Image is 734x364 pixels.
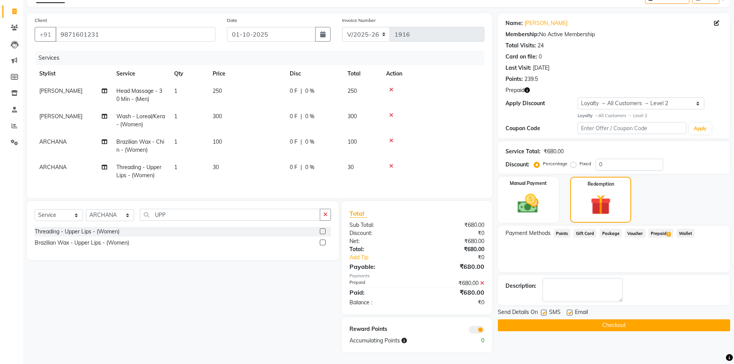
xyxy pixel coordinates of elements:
[506,19,523,27] div: Name:
[349,210,367,218] span: Total
[344,337,453,345] div: Accumulating Points
[301,87,302,95] span: |
[344,288,417,297] div: Paid:
[348,138,357,145] span: 100
[506,30,539,39] div: Membership:
[290,87,297,95] span: 0 F
[344,229,417,237] div: Discount:
[208,65,285,82] th: Price
[417,245,490,253] div: ₹680.00
[348,113,357,120] span: 300
[301,112,302,121] span: |
[344,325,417,334] div: Reward Points
[510,180,547,187] label: Manual Payment
[213,138,222,145] span: 100
[417,279,490,287] div: ₹680.00
[344,262,417,271] div: Payable:
[588,181,614,188] label: Redemption
[506,99,578,107] div: Apply Discount
[506,53,537,61] div: Card on file:
[506,64,531,72] div: Last Visit:
[305,163,314,171] span: 0 %
[533,64,549,72] div: [DATE]
[301,163,302,171] span: |
[116,138,164,153] span: Brazilian Wax - Chin - (Women)
[140,209,320,221] input: Search or Scan
[677,229,695,238] span: Wallet
[55,27,215,42] input: Search by Name/Mobile/Email/Code
[429,253,490,262] div: ₹0
[344,221,417,229] div: Sub Total:
[506,229,551,237] span: Payment Methods
[290,138,297,146] span: 0 F
[417,299,490,307] div: ₹0
[290,112,297,121] span: 0 F
[584,192,617,218] img: _gift.svg
[506,30,722,39] div: No Active Membership
[578,122,686,134] input: Enter Offer / Coupon Code
[511,191,545,216] img: _cash.svg
[506,75,523,83] div: Points:
[35,27,56,42] button: +91
[170,65,208,82] th: Qty
[454,337,490,345] div: 0
[344,245,417,253] div: Total:
[301,138,302,146] span: |
[506,161,529,169] div: Discount:
[348,164,354,171] span: 30
[498,308,538,318] span: Send Details On
[35,17,47,24] label: Client
[305,138,314,146] span: 0 %
[417,262,490,271] div: ₹680.00
[579,160,591,167] label: Fixed
[174,164,177,171] span: 1
[506,148,541,156] div: Service Total:
[417,237,490,245] div: ₹680.00
[343,65,381,82] th: Total
[506,124,578,133] div: Coupon Code
[543,160,568,167] label: Percentage
[39,164,67,171] span: ARCHANA
[213,113,222,120] span: 300
[35,65,112,82] th: Stylist
[213,164,219,171] span: 30
[549,308,561,318] span: SMS
[524,19,568,27] a: [PERSON_NAME]
[417,221,490,229] div: ₹680.00
[344,237,417,245] div: Net:
[554,229,571,238] span: Points
[305,112,314,121] span: 0 %
[116,164,161,179] span: Threading - Upper Lips - (Women)
[498,319,730,331] button: Checkout
[39,113,82,120] span: [PERSON_NAME]
[689,123,711,134] button: Apply
[648,229,674,238] span: Prepaid
[417,288,490,297] div: ₹680.00
[349,273,484,279] div: Payments
[305,87,314,95] span: 0 %
[174,113,177,120] span: 1
[667,232,671,237] span: 2
[35,239,129,247] div: Brazilian Wax - Upper Lips - (Women)
[112,65,170,82] th: Service
[575,308,588,318] span: Email
[348,87,357,94] span: 250
[342,17,376,24] label: Invoice Number
[344,299,417,307] div: Balance :
[227,17,237,24] label: Date
[39,138,67,145] span: ARCHANA
[116,113,165,128] span: Wash - Loreal/Kera - (Women)
[417,229,490,237] div: ₹0
[290,163,297,171] span: 0 F
[625,229,645,238] span: Voucher
[578,113,598,118] strong: Loyalty →
[524,75,538,83] div: 239.5
[35,51,490,65] div: Services
[344,253,429,262] a: Add Tip
[213,87,222,94] span: 250
[539,53,542,61] div: 0
[506,282,536,290] div: Description:
[381,65,484,82] th: Action
[544,148,564,156] div: ₹680.00
[573,229,596,238] span: Gift Card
